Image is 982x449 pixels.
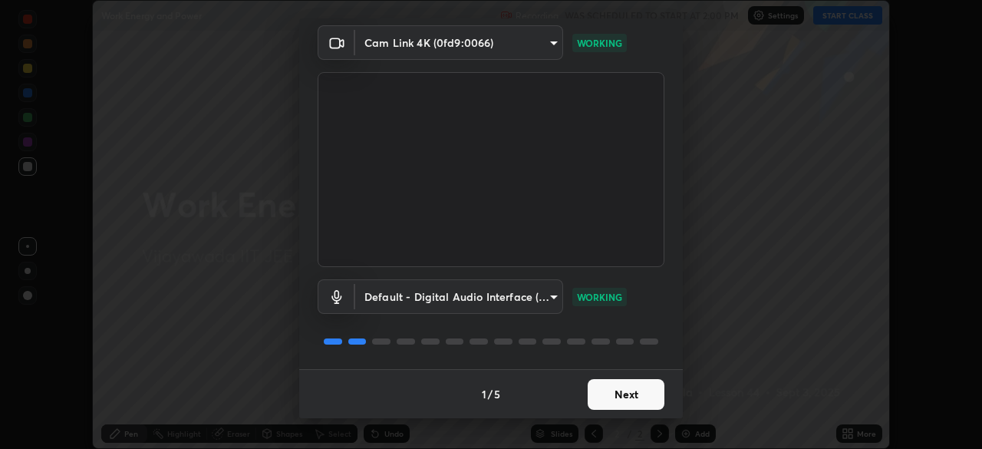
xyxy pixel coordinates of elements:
p: WORKING [577,36,622,50]
h4: / [488,386,493,402]
h4: 1 [482,386,486,402]
div: Cam Link 4K (0fd9:0066) [355,25,563,60]
h4: 5 [494,386,500,402]
div: Cam Link 4K (0fd9:0066) [355,279,563,314]
p: WORKING [577,290,622,304]
button: Next [588,379,664,410]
